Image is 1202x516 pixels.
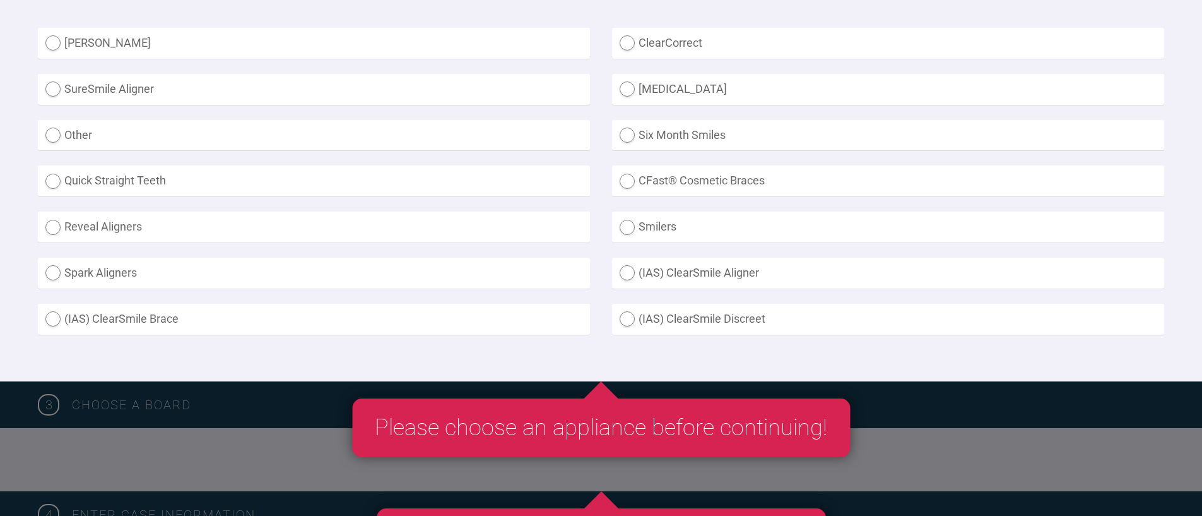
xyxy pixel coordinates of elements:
[612,28,1164,59] label: ClearCorrect
[612,120,1164,151] label: Six Month Smiles
[612,212,1164,243] label: Smilers
[38,74,590,105] label: SureSmile Aligner
[38,258,590,289] label: Spark Aligners
[352,399,850,458] div: Please choose an appliance before continuing!
[612,258,1164,289] label: (IAS) ClearSmile Aligner
[38,28,590,59] label: [PERSON_NAME]
[38,304,590,335] label: (IAS) ClearSmile Brace
[612,165,1164,196] label: CFast® Cosmetic Braces
[612,304,1164,335] label: (IAS) ClearSmile Discreet
[38,165,590,196] label: Quick Straight Teeth
[38,120,590,151] label: Other
[612,74,1164,105] label: [MEDICAL_DATA]
[38,212,590,243] label: Reveal Aligners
